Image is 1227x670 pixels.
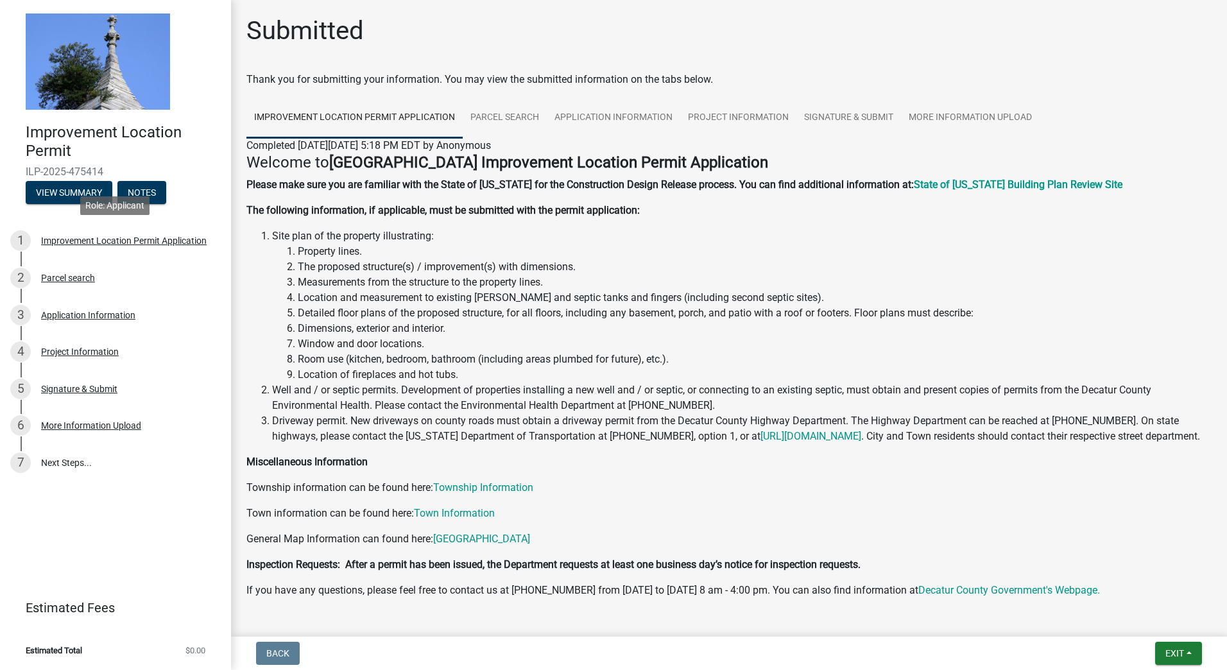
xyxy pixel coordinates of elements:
[1165,648,1184,658] span: Exit
[298,305,1212,321] li: Detailed floor plans of the proposed structure, for all floors, including any basement, porch, an...
[41,236,207,245] div: Improvement Location Permit Application
[298,352,1212,367] li: Room use (kitchen, bedroom, bathroom (including areas plumbed for future), etc.).
[41,384,117,393] div: Signature & Submit
[272,382,1212,413] li: Well and / or septic permits. Development of properties installing a new well and / or septic, or...
[246,98,463,139] a: Improvement Location Permit Application
[26,181,112,204] button: View Summary
[26,646,82,655] span: Estimated Total
[1155,642,1202,665] button: Exit
[80,196,150,215] div: Role: Applicant
[246,480,1212,495] p: Township information can be found here:
[463,98,547,139] a: Parcel search
[914,178,1122,191] a: State of [US_STATE] Building Plan Review Site
[272,228,1212,382] li: Site plan of the property illustrating:
[10,305,31,325] div: 3
[26,123,221,160] h4: Improvement Location Permit
[272,413,1212,444] li: Driveway permit. New driveways on county roads must obtain a driveway permit from the Decatur Cou...
[10,379,31,399] div: 5
[329,153,768,171] strong: [GEOGRAPHIC_DATA] Improvement Location Permit Application
[256,642,300,665] button: Back
[680,98,796,139] a: Project Information
[298,336,1212,352] li: Window and door locations.
[796,98,901,139] a: Signature & Submit
[246,72,1212,87] div: Thank you for submitting your information. You may view the submitted information on the tabs below.
[41,273,95,282] div: Parcel search
[246,506,1212,521] p: Town information can be found here:
[41,311,135,320] div: Application Information
[298,259,1212,275] li: The proposed structure(s) / improvement(s) with dimensions.
[26,166,205,178] span: ILP-2025-475414
[246,456,368,468] strong: Miscellaneous Information
[10,268,31,288] div: 2
[185,646,205,655] span: $0.00
[246,178,914,191] strong: Please make sure you are familiar with the State of [US_STATE] for the Construction Design Releas...
[246,15,364,46] h1: Submitted
[26,13,170,110] img: Decatur County, Indiana
[298,321,1212,336] li: Dimensions, exterior and interior.
[246,531,1212,547] p: General Map Information can found here:
[246,153,1212,172] h4: Welcome to
[760,430,861,442] a: [URL][DOMAIN_NAME]
[918,584,1100,596] a: Decatur County Government's Webpage.
[246,583,1212,598] p: If you have any questions, please feel free to contact us at [PHONE_NUMBER] from [DATE] to [DATE]...
[117,181,166,204] button: Notes
[298,290,1212,305] li: Location and measurement to existing [PERSON_NAME] and septic tanks and fingers (including second...
[298,244,1212,259] li: Property lines.
[298,275,1212,290] li: Measurements from the structure to the property lines.
[10,415,31,436] div: 6
[266,648,289,658] span: Back
[41,421,141,430] div: More Information Upload
[10,595,210,621] a: Estimated Fees
[26,188,112,198] wm-modal-confirm: Summary
[246,139,491,151] span: Completed [DATE][DATE] 5:18 PM EDT by Anonymous
[117,188,166,198] wm-modal-confirm: Notes
[246,204,640,216] strong: The following information, if applicable, must be submitted with the permit application:
[41,347,119,356] div: Project Information
[414,507,495,519] a: Town Information
[433,481,533,494] a: Township Information
[433,533,530,545] a: [GEOGRAPHIC_DATA]
[10,341,31,362] div: 4
[10,452,31,473] div: 7
[547,98,680,139] a: Application Information
[10,230,31,251] div: 1
[298,367,1212,382] li: Location of fireplaces and hot tubs.
[246,558,861,571] strong: Inspection Requests: After a permit has been issued, the Department requests at least one busines...
[901,98,1040,139] a: More Information Upload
